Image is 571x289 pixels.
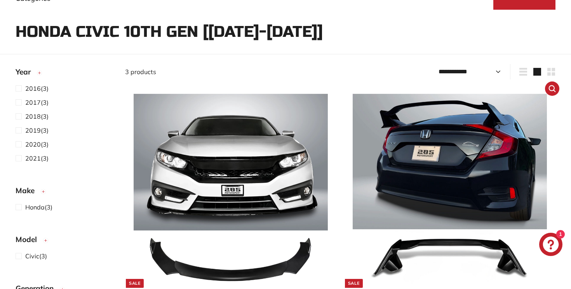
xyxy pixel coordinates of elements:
span: 2017 [25,99,41,106]
span: Civic [25,252,39,260]
span: (3) [25,84,49,93]
span: (3) [25,126,49,135]
span: 2020 [25,140,41,148]
span: (3) [25,251,47,261]
span: Honda [25,203,45,211]
span: Model [16,234,43,245]
span: Year [16,66,37,78]
h1: Honda Civic 10th Gen [[DATE]-[DATE]] [16,23,555,40]
span: (3) [25,140,49,149]
span: 2021 [25,154,41,162]
div: Sale [126,279,144,288]
div: 3 products [125,67,340,76]
span: 2018 [25,112,41,120]
span: 2016 [25,85,41,92]
button: Year [16,64,113,83]
span: Make [16,185,40,196]
span: (3) [25,98,49,107]
span: (3) [25,202,52,212]
button: Model [16,232,113,251]
div: Sale [345,279,363,288]
span: (3) [25,112,49,121]
span: 2019 [25,126,41,134]
span: (3) [25,154,49,163]
inbox-online-store-chat: Shopify online store chat [537,233,565,258]
button: Make [16,183,113,202]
